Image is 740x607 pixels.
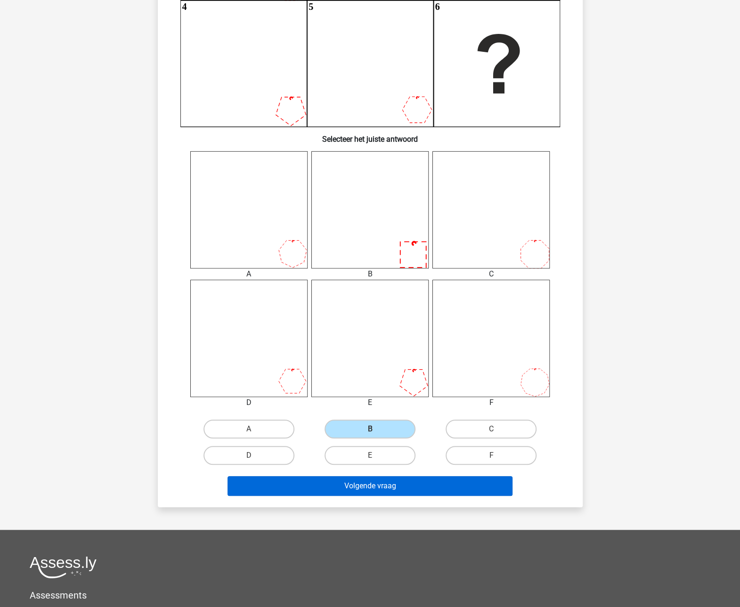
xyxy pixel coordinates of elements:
[203,420,294,438] label: A
[304,268,436,280] div: B
[425,397,557,408] div: F
[446,420,537,438] label: C
[425,268,557,280] div: C
[446,446,537,465] label: F
[228,476,512,496] button: Volgende vraag
[183,268,315,280] div: A
[30,556,97,578] img: Assessly logo
[325,446,415,465] label: E
[325,420,415,438] label: B
[183,397,315,408] div: D
[182,1,187,12] text: 4
[309,1,313,12] text: 5
[30,590,710,601] h5: Assessments
[203,446,294,465] label: D
[304,397,436,408] div: E
[173,127,568,144] h6: Selecteer het juiste antwoord
[435,1,439,12] text: 6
